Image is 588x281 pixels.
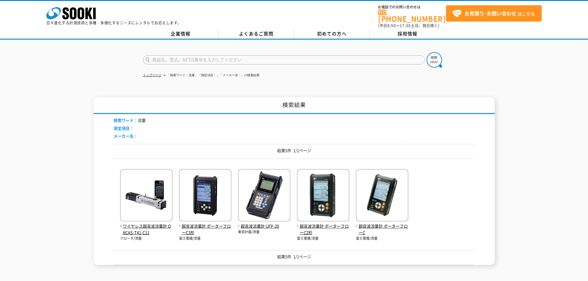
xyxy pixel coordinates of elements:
[120,223,173,236] span: ワイヤレス超音波流量計 ORCAS-T41-C11
[219,29,294,39] a: よくあるご質問
[114,125,134,131] span: 測定項目：
[120,236,173,241] p: クローネ/流量
[94,97,495,114] h1: 検索結果
[114,254,475,260] p: 結果5件 1/1ページ
[356,217,408,236] a: 超音波流量計 ポーターフローC
[114,147,475,154] p: 結果5件 1/1ページ
[238,223,290,229] span: 超音波流量計 UFP-20
[162,72,260,79] li: 「検索ワード：流量」「測定項目：」「メーカー名：」の検索結果
[446,5,542,22] a: お見積り･お問い合わせはこちら
[114,117,138,123] span: 検索ワード：
[179,217,231,236] a: 超音波流量計 ポーターフローC3形
[294,29,370,39] a: 初めての方へ
[143,29,219,39] a: 企業情報
[387,23,396,28] span: 8:50
[378,5,446,9] span: お電話でのお問い合わせは
[356,236,408,241] p: 富士電機/流量
[378,10,446,22] a: [PHONE_NUMBER]
[370,29,445,39] a: 採用情報
[297,169,349,223] img: ポーターフローC2形
[400,23,411,28] span: 17:30
[297,223,349,236] span: 超音波流量計 ポーターフローC2形
[452,9,535,18] span: はこちら
[143,55,425,64] input: 商品名、型式、NETIS番号を入力してください
[143,73,161,77] a: トップページ
[238,217,290,229] a: 超音波流量計 UFP-20
[179,223,231,236] span: 超音波流量計 ポーターフローC3形
[120,169,173,223] img: ORCAS-T41-C11
[465,10,516,17] strong: お見積り･お問い合わせ
[356,169,408,223] img: ポーターフローC
[114,117,146,124] li: 流量
[297,217,349,236] a: 超音波流量計 ポーターフローC2形
[378,23,439,28] span: (平日 ～ 土日、祝日除く)
[238,169,290,223] img: UFP-20
[427,52,442,68] img: btn_search.png
[356,223,408,236] span: 超音波流量計 ポーターフローC
[179,169,231,223] img: ポーターフローC3形
[317,30,347,37] span: 初めての方へ
[46,21,181,25] p: 日々進化する計測技術と多種・多様化するニーズにレンタルでお応えします。
[238,229,290,235] p: 東京計器/流量
[120,217,173,236] a: ワイヤレス超音波流量計 ORCAS-T41-C11
[114,133,138,139] span: メーカー名：
[297,236,349,241] p: 富士電機/流量
[179,236,231,241] p: 富士電機/流量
